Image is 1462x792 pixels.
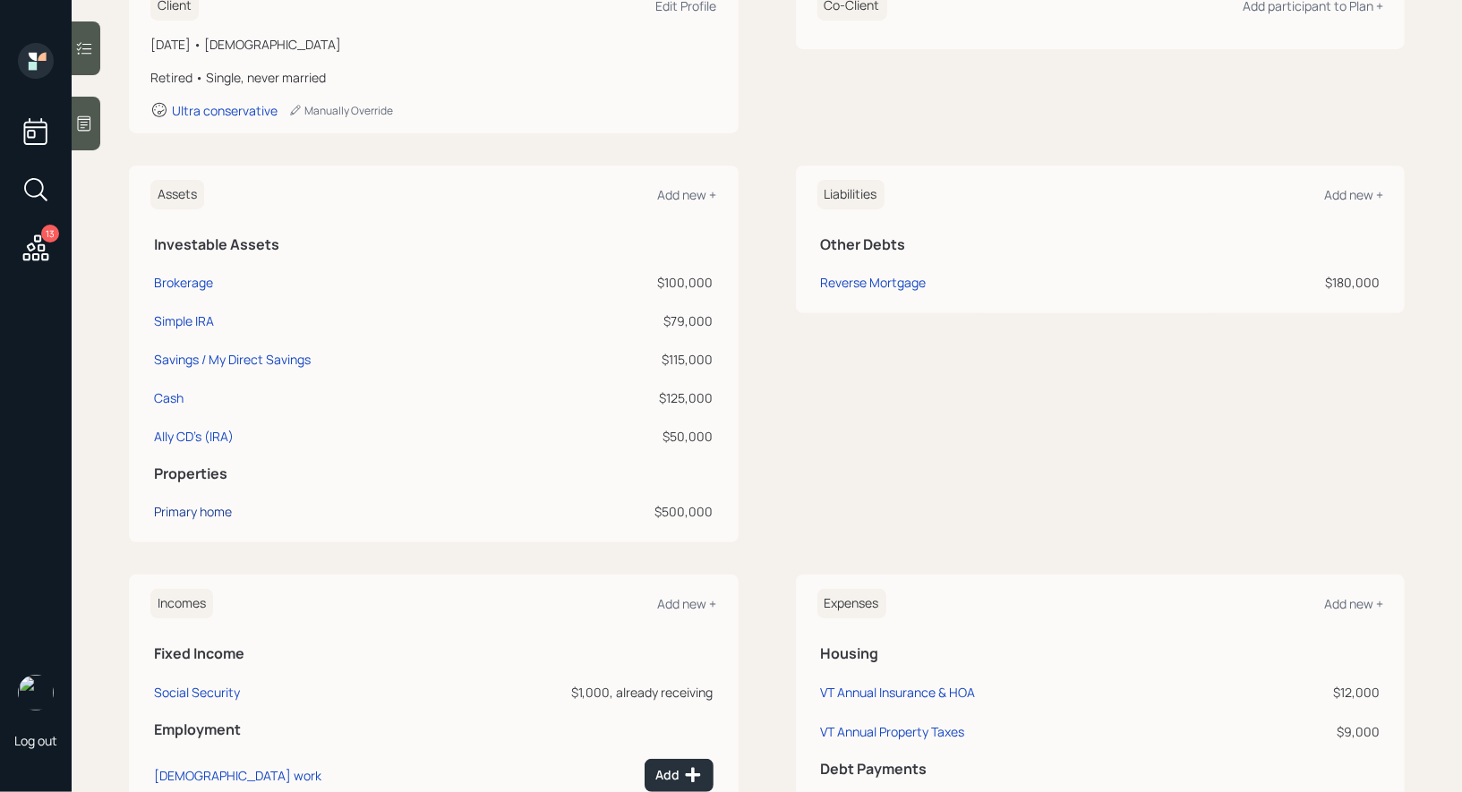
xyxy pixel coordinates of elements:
[18,675,54,711] img: treva-nostdahl-headshot.png
[41,225,59,243] div: 13
[288,103,393,118] div: Manually Override
[14,732,57,749] div: Log out
[559,427,713,446] div: $50,000
[154,645,714,662] h5: Fixed Income
[656,766,702,784] div: Add
[821,723,965,740] div: VT Annual Property Taxes
[154,236,714,253] h5: Investable Assets
[559,388,713,407] div: $125,000
[658,595,717,612] div: Add new +
[154,388,184,407] div: Cash
[154,273,213,292] div: Brokerage
[150,180,204,209] h6: Assets
[821,645,1381,662] h5: Housing
[821,684,976,701] div: VT Annual Insurance & HOA
[821,236,1381,253] h5: Other Debts
[1186,273,1380,292] div: $180,000
[559,350,713,369] div: $115,000
[559,502,713,521] div: $500,000
[460,683,714,702] div: $1,000, already receiving
[658,186,717,203] div: Add new +
[154,427,234,446] div: Ally CD's (IRA)
[154,767,321,784] div: [DEMOGRAPHIC_DATA] work
[1158,683,1380,702] div: $12,000
[817,589,886,618] h6: Expenses
[1324,595,1383,612] div: Add new +
[1158,722,1380,741] div: $9,000
[821,273,927,292] div: Reverse Mortgage
[817,180,885,209] h6: Liabilities
[559,273,713,292] div: $100,000
[150,35,717,54] div: [DATE] • [DEMOGRAPHIC_DATA]
[172,102,278,119] div: Ultra conservative
[150,589,213,618] h6: Incomes
[150,68,717,87] div: Retired • Single, never married
[821,761,1381,778] h5: Debt Payments
[154,684,240,701] div: Social Security
[559,311,713,330] div: $79,000
[154,502,232,521] div: Primary home
[154,350,311,369] div: Savings / My Direct Savings
[154,721,714,738] h5: Employment
[645,759,714,792] button: Add
[154,311,214,330] div: Simple IRA
[154,465,714,482] h5: Properties
[1324,186,1383,203] div: Add new +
